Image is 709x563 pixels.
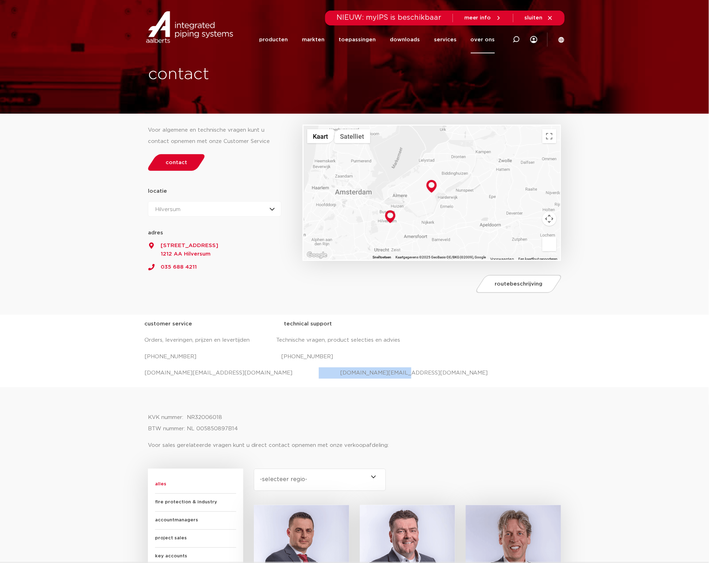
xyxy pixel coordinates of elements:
[148,63,380,86] h1: contact
[434,26,457,53] a: services
[336,14,441,21] span: NIEUW: myIPS is beschikbaar
[148,188,167,194] strong: locatie
[542,129,556,143] button: Weergave op volledig scherm aan- of uitzetten
[471,26,495,53] a: over ons
[495,281,543,287] span: routebeschrijving
[259,26,495,53] nav: Menu
[305,251,329,260] img: Google
[334,129,370,143] button: Satellietbeelden tonen
[155,476,236,494] span: alles
[464,15,502,21] a: meer info
[166,160,187,165] span: contact
[155,512,236,530] span: accountmanagers
[542,212,556,226] button: Bedieningsopties voor de kaartweergave
[146,154,207,171] a: contact
[307,129,334,143] button: Stratenkaart tonen
[155,494,236,512] span: fire protection & industry
[302,26,324,53] a: markten
[144,321,332,327] strong: customer service technical support
[148,440,561,451] p: Voor sales gerelateerde vragen kunt u direct contact opnemen met onze verkoopafdeling:
[155,530,236,548] span: project sales
[155,207,180,212] span: Hilversum
[542,237,556,251] button: Sleep Pegman de kaart op om Street View te openen
[144,335,565,346] p: Orders, leveringen, prijzen en levertijden Technische vragen, product selecties en advies
[490,257,514,261] a: Voorwaarden
[464,15,491,20] span: meer info
[148,412,561,435] p: KVK nummer: NR32006018 BTW nummer: NL 005850897B14
[339,26,376,53] a: toepassingen
[373,255,391,260] button: Sneltoetsen
[390,26,420,53] a: downloads
[305,251,329,260] a: Dit gebied openen in Google Maps (er wordt een nieuw venster geopend)
[525,15,543,20] span: sluiten
[395,255,486,259] span: Kaartgegevens ©2025 GeoBasis-DE/BKG (©2009), Google
[144,367,565,379] p: [DOMAIN_NAME][EMAIL_ADDRESS][DOMAIN_NAME] [DOMAIN_NAME][EMAIL_ADDRESS][DOMAIN_NAME]
[144,351,565,363] p: [PHONE_NUMBER] [PHONE_NUMBER]
[259,26,288,53] a: producten
[474,275,563,293] a: routebeschrijving
[148,125,281,147] div: Voor algemene en technische vragen kunt u contact opnemen met onze Customer Service
[525,15,553,21] a: sluiten
[519,257,558,261] a: Een kaartfout rapporteren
